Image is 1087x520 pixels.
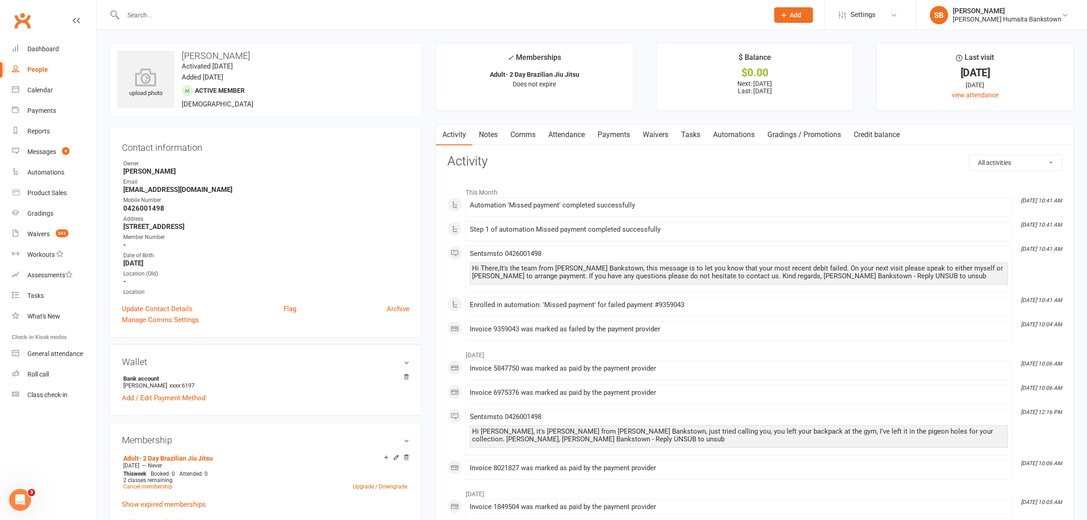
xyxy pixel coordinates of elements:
[195,87,245,94] span: Active member
[665,68,845,78] div: $0.00
[123,223,410,231] strong: [STREET_ADDRESS]
[12,162,96,183] a: Automations
[1021,246,1062,252] i: [DATE] 10:41 AM
[508,53,514,62] i: ✓
[148,462,162,469] span: Never
[473,124,504,145] a: Notes
[123,462,139,469] span: [DATE]
[62,147,69,155] span: 4
[513,80,557,88] span: Does not expire
[956,52,994,68] div: Last visit
[122,374,410,390] li: [PERSON_NAME]
[123,241,410,249] strong: -
[447,154,1062,169] h3: Activity
[885,68,1066,78] div: [DATE]
[12,306,96,327] a: What's New
[470,301,1008,309] div: Enrolled in automation: 'Missed payment' for failed payment #9359043
[1021,321,1062,328] i: [DATE] 10:04 AM
[123,178,410,186] div: Email
[12,224,96,244] a: Waivers 341
[27,313,60,320] div: What's New
[122,357,410,367] h3: Wallet
[447,484,1062,499] li: [DATE]
[851,5,876,25] span: Settings
[12,183,96,203] a: Product Sales
[470,325,1008,333] div: Invoice 9359043 was marked as failed by the payment provider
[447,183,1062,197] li: This Month
[1021,297,1062,303] i: [DATE] 10:41 AM
[27,350,83,357] div: General attendance
[123,277,410,286] strong: -
[27,371,49,378] div: Roll call
[774,7,813,23] button: Add
[123,233,410,242] div: Member Number
[27,210,53,217] div: Gradings
[182,73,223,81] time: Added [DATE]
[930,6,948,24] div: SB
[12,265,96,286] a: Assessments
[12,39,96,59] a: Dashboard
[27,169,64,176] div: Automations
[1021,385,1062,391] i: [DATE] 10:06 AM
[470,413,541,421] span: Sent sms to 0426001498
[470,365,1008,372] div: Invoice 5847750 was marked as paid by the payment provider
[122,314,199,325] a: Manage Comms Settings
[11,9,34,32] a: Clubworx
[122,393,205,403] a: Add / Edit Payment Method
[123,471,134,477] span: This
[123,251,410,260] div: Date of Birth
[12,244,96,265] a: Workouts
[9,489,31,511] iframe: Intercom live chat
[123,288,410,297] div: Location
[122,435,410,445] h3: Membership
[122,303,193,314] a: Update Contact Details
[28,489,35,496] span: 3
[123,270,410,278] div: Location (Old)
[953,7,1061,15] div: [PERSON_NAME]
[123,204,410,212] strong: 0426001498
[12,286,96,306] a: Tasks
[27,391,68,398] div: Class check-in
[12,80,96,101] a: Calendar
[470,249,541,258] span: Sent sms to 0426001498
[387,303,410,314] a: Archive
[447,345,1062,360] li: [DATE]
[123,375,405,382] strong: Bank account
[123,215,410,223] div: Address
[12,121,96,142] a: Reports
[761,124,847,145] a: Gradings / Promotions
[123,483,173,490] a: Cancel membership
[27,230,50,238] div: Waivers
[470,226,1008,233] div: Step 1 of automation Missed payment completed successfully
[123,159,410,168] div: Owner
[56,229,68,237] span: 341
[470,503,1008,511] div: Invoice 1849504 was marked as paid by the payment provider
[885,80,1066,90] div: [DATE]
[117,51,414,61] h3: [PERSON_NAME]
[182,100,253,108] span: [DEMOGRAPHIC_DATA]
[27,45,59,53] div: Dashboard
[470,464,1008,472] div: Invoice 8021827 was marked as paid by the payment provider
[1021,409,1062,415] i: [DATE] 12:16 PM
[27,251,55,258] div: Workouts
[707,124,761,145] a: Automations
[284,303,296,314] a: Flag
[123,455,213,462] a: Adult- 2 Day Brazilian Jiu Jitsu
[472,428,1006,443] div: Hi [PERSON_NAME], it's [PERSON_NAME] from [PERSON_NAME] Bankstown, just tried calling you, you le...
[27,127,50,135] div: Reports
[169,382,194,389] span: xxxx 6197
[123,196,410,205] div: Mobile Number
[27,292,44,299] div: Tasks
[182,62,233,70] time: Activated [DATE]
[123,186,410,194] strong: [EMAIL_ADDRESS][DOMAIN_NAME]
[665,80,845,95] p: Next: [DATE] Last: [DATE]
[470,202,1008,209] div: Automation 'Missed payment' completed successfully
[952,91,998,99] a: view attendance
[12,101,96,121] a: Payments
[436,124,473,145] a: Activity
[470,389,1008,397] div: Invoice 6975376 was marked as paid by the payment provider
[508,52,562,69] div: Memberships
[123,477,173,483] span: 2 classes remaining
[12,142,96,162] a: Messages 4
[151,471,175,477] span: Booked: 0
